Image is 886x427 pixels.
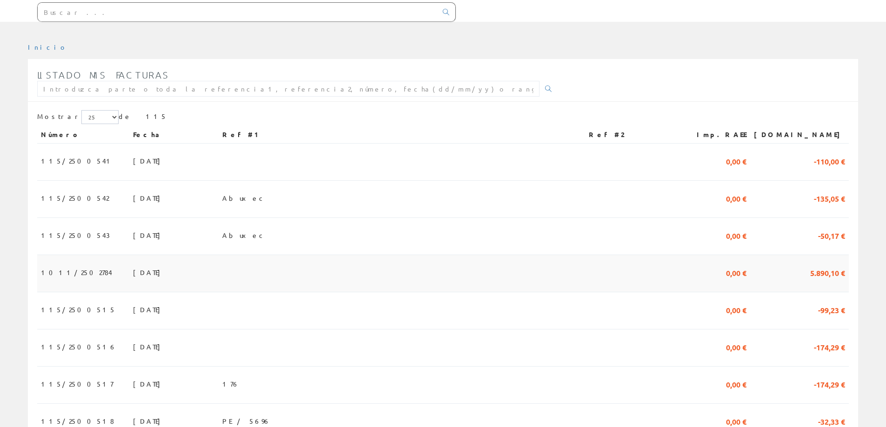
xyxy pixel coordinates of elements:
[222,190,266,206] span: Abuxec
[810,264,845,280] span: 5.890,10 €
[133,339,165,355] span: [DATE]
[133,153,165,169] span: [DATE]
[37,110,119,124] label: Mostrar
[726,302,746,317] span: 0,00 €
[726,376,746,392] span: 0,00 €
[37,81,540,97] input: Introduzca parte o toda la referencia1, referencia2, número, fecha(dd/mm/yy) o rango de fechas(dd...
[129,126,219,143] th: Fecha
[818,302,845,317] span: -99,23 €
[726,190,746,206] span: 0,00 €
[133,264,165,280] span: [DATE]
[680,126,750,143] th: Imp.RAEE
[814,190,845,206] span: -135,05 €
[726,264,746,280] span: 0,00 €
[41,264,112,280] span: 1011/2502784
[41,302,116,317] span: 115/2500515
[41,339,117,355] span: 115/2500516
[41,190,109,206] span: 115/2500542
[726,339,746,355] span: 0,00 €
[41,227,110,243] span: 115/2500543
[38,3,437,21] input: Buscar ...
[750,126,849,143] th: [DOMAIN_NAME]
[726,227,746,243] span: 0,00 €
[814,153,845,169] span: -110,00 €
[133,376,165,392] span: [DATE]
[41,376,113,392] span: 115/2500517
[726,153,746,169] span: 0,00 €
[222,376,240,392] span: 176
[219,126,585,143] th: Ref #1
[133,302,165,317] span: [DATE]
[585,126,680,143] th: Ref #2
[133,227,165,243] span: [DATE]
[37,110,849,126] div: de 115
[37,69,169,80] span: Listado mis facturas
[222,227,266,243] span: Abuxec
[818,227,845,243] span: -50,17 €
[133,190,165,206] span: [DATE]
[37,126,129,143] th: Número
[814,376,845,392] span: -174,29 €
[41,153,114,169] span: 115/2500541
[81,110,119,124] select: Mostrar
[28,43,67,51] a: Inicio
[814,339,845,355] span: -174,29 €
